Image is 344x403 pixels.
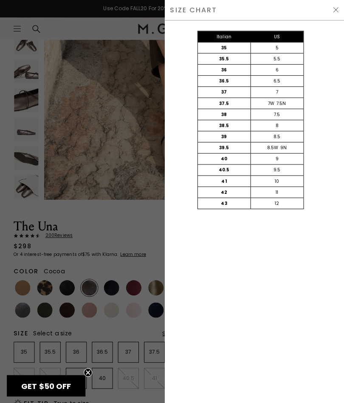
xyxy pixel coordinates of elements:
div: Italian [198,31,251,42]
div: 36.5 [198,76,251,86]
div: 35 [198,43,251,53]
div: 39.5 [198,142,251,153]
div: 38.5 [198,120,251,131]
div: 41 [198,175,251,186]
button: Close teaser [85,366,93,375]
div: 7W [268,100,274,107]
div: 7.5N [276,100,286,107]
div: 10 [251,175,303,186]
div: 38 [198,109,251,119]
div: 6.5 [251,76,303,86]
div: 36 [198,65,251,75]
div: 11 [251,186,303,197]
div: 5 [251,43,303,53]
div: US [251,31,303,42]
div: 40.5 [198,164,251,175]
div: 12 [251,197,303,208]
div: 40 [198,153,251,164]
div: 6 [251,65,303,75]
div: 7.5 [251,109,303,119]
img: Hide Drawer [332,7,339,14]
span: GET $50 OFF [23,379,72,389]
div: 42 [198,186,251,197]
div: 5.5 [251,54,303,64]
div: 35.5 [198,54,251,64]
div: 8 [251,120,303,131]
div: 7 [251,87,303,97]
div: 37 [198,87,251,97]
div: 9 [251,153,303,164]
div: 8.5 [251,131,303,142]
div: 8.5W [267,144,278,151]
div: GET $50 OFFClose teaser [8,373,87,394]
div: 9.5 [251,164,303,175]
div: 37.5 [198,98,251,108]
div: 9N [280,144,287,151]
div: 39 [198,131,251,142]
div: 43 [198,197,251,208]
